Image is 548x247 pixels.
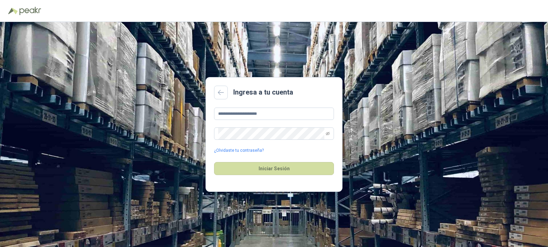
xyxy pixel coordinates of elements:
h2: Ingresa a tu cuenta [233,87,293,98]
a: ¿Olvidaste tu contraseña? [214,147,264,154]
img: Logo [8,8,18,14]
button: Iniciar Sesión [214,162,334,175]
span: eye-invisible [326,132,330,136]
img: Peakr [19,7,41,15]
